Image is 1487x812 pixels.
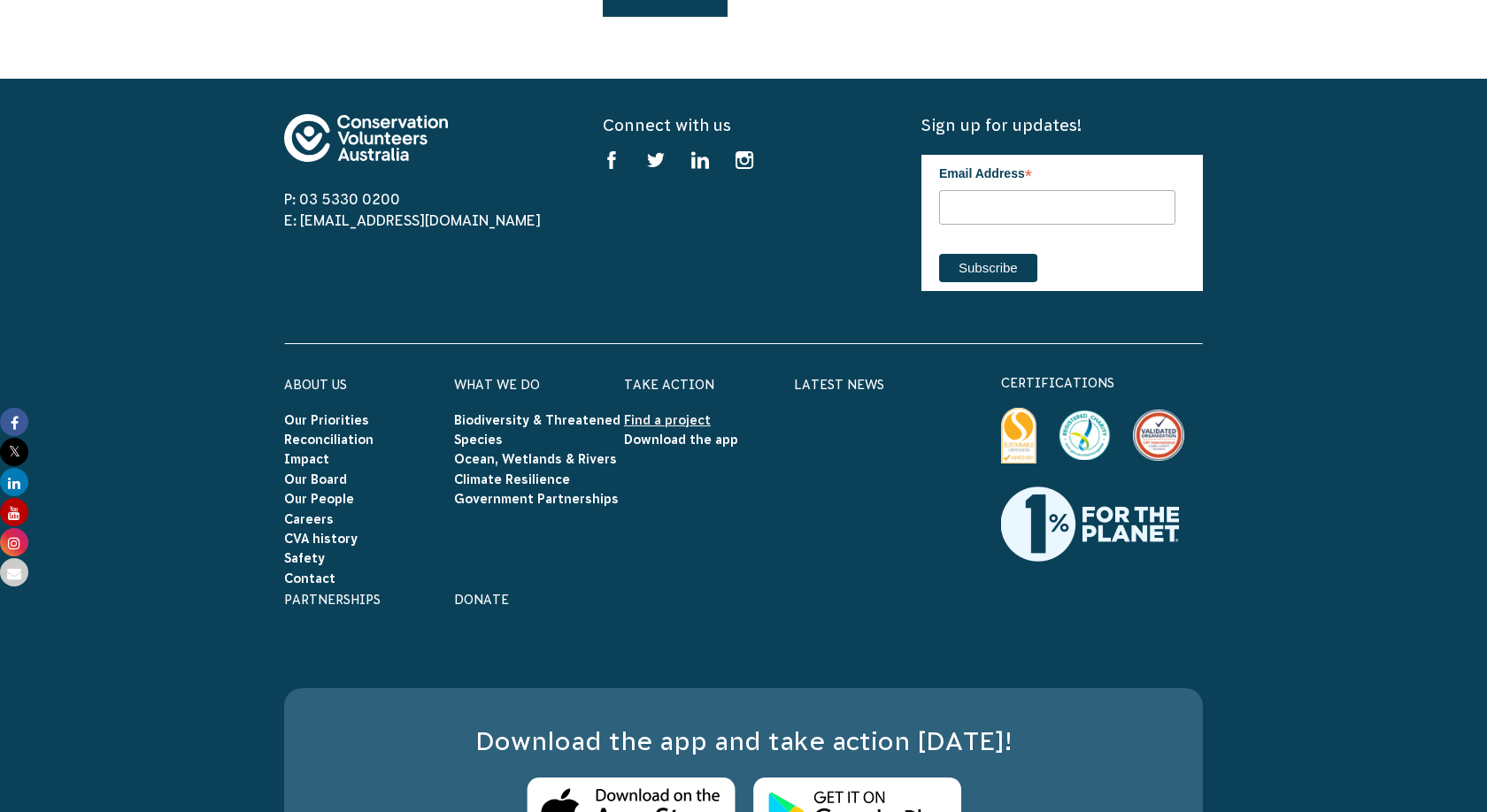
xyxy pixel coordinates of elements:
a: Our People [284,492,354,506]
a: Government Partnerships [454,492,619,506]
a: Our Priorities [284,413,369,427]
a: Partnerships [284,593,381,607]
a: About Us [284,378,347,392]
a: Contact [284,571,335,586]
img: logo-footer.svg [284,114,448,162]
p: certifications [1001,372,1203,394]
h5: Sign up for updates! [921,114,1203,136]
a: Download the app [624,433,738,447]
h5: Connect with us [603,114,884,136]
a: Impact [284,452,329,466]
label: Email Address [939,155,1175,188]
a: E: [EMAIL_ADDRESS][DOMAIN_NAME] [284,212,541,228]
a: Donate [454,593,509,607]
a: What We Do [454,378,540,392]
a: Our Board [284,472,347,486]
a: Latest News [794,378,884,392]
a: CVA history [284,532,358,546]
a: Careers [284,512,334,526]
a: Climate Resilience [454,472,570,486]
input: Subscribe [939,254,1037,282]
a: Reconciliation [284,433,374,447]
a: Safety [284,551,325,565]
a: Take Action [624,378,714,392]
h3: Download the app and take action [DATE]! [320,724,1167,760]
a: P: 03 5330 0200 [284,191,400,207]
a: Ocean, Wetlands & Rivers [454,452,617,466]
a: Find a project [624,413,711,427]
a: Biodiversity & Threatened Species [454,413,620,447]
